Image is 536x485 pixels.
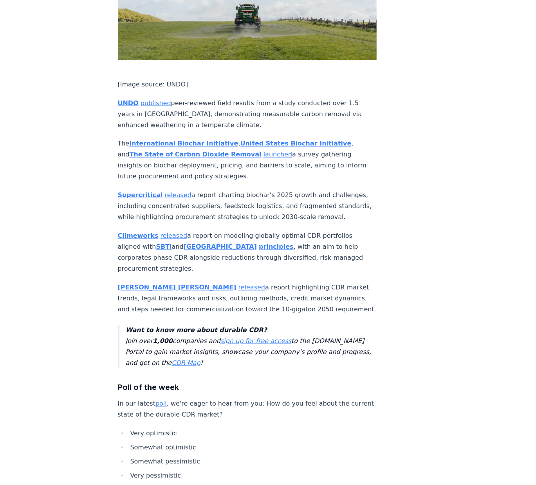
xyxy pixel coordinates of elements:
strong: 1,000 [153,338,173,345]
a: published [141,99,171,107]
a: International Biochar Initiative [129,140,238,147]
li: Somewhat optimistic [128,442,377,453]
a: principles [259,243,294,251]
a: United States Biochar Initiative [240,140,352,147]
a: SBTi [156,243,172,251]
a: [GEOGRAPHIC_DATA] [184,243,257,251]
a: released [164,192,191,199]
p: a report on modeling globally optimal CDR portfolios aligned with and , with an aim to help corpo... [118,231,377,275]
p: a report highlighting CDR market trends, legal frameworks and risks, outlining methods, credit ma... [118,282,377,315]
p: [Image source: UNDO] [118,79,377,90]
a: The State of Carbon Dioxide Removal [130,151,262,158]
a: Climeworks [118,232,159,240]
p: peer-reviewed field results from a study conducted over 1.5 years in [GEOGRAPHIC_DATA], demonstra... [118,98,377,131]
strong: Want to know more about durable CDR? [126,327,267,334]
li: Somewhat pessimistic [128,456,377,467]
a: [PERSON_NAME] [PERSON_NAME] [118,284,236,291]
a: UNDO [118,99,139,107]
a: poll [155,400,167,408]
p: The , , and a survey gathering insights on biochar deployment, pricing, and barriers to scale, ai... [118,138,377,182]
a: sign up for free access [220,338,291,345]
a: launched [263,151,292,158]
a: released [238,284,265,291]
strong: Poll of the week [118,383,179,392]
a: CDR Map [171,359,200,367]
p: a report charting biochar’s 2025 growth and challenges, including concentrated suppliers, feedsto... [118,190,377,223]
li: Very optimistic [128,428,377,439]
a: released [161,232,188,240]
a: Supercritical [118,192,163,199]
p: In our latest , we're eager to hear from you: How do you feel about the current state of the dura... [118,399,377,420]
li: Very pessimistic [128,471,377,481]
em: Join over companies and to the [DOMAIN_NAME] Portal to gain market insights, showcase your compan... [126,327,372,367]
